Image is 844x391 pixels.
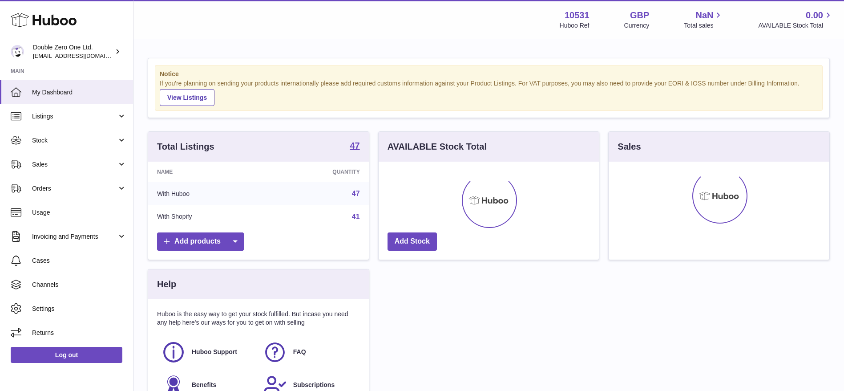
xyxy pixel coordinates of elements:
[32,184,117,193] span: Orders
[157,310,360,327] p: Huboo is the easy way to get your stock fulfilled. But incase you need any help here's our ways f...
[11,45,24,58] img: internalAdmin-10531@internal.huboo.com
[32,232,117,241] span: Invoicing and Payments
[148,182,267,205] td: With Huboo
[148,162,267,182] th: Name
[684,21,723,30] span: Total sales
[758,21,833,30] span: AVAILABLE Stock Total
[160,79,818,106] div: If you're planning on sending your products internationally please add required customs informati...
[624,21,650,30] div: Currency
[148,205,267,228] td: With Shopify
[157,232,244,251] a: Add products
[352,213,360,220] a: 41
[160,70,818,78] strong: Notice
[162,340,254,364] a: Huboo Support
[32,208,126,217] span: Usage
[32,88,126,97] span: My Dashboard
[630,9,649,21] strong: GBP
[352,190,360,197] a: 47
[388,141,487,153] h3: AVAILABLE Stock Total
[157,141,214,153] h3: Total Listings
[192,381,216,389] span: Benefits
[33,43,113,60] div: Double Zero One Ltd.
[263,340,355,364] a: FAQ
[267,162,368,182] th: Quantity
[33,52,131,59] span: [EMAIL_ADDRESS][DOMAIN_NAME]
[160,89,214,106] a: View Listings
[32,281,126,289] span: Channels
[618,141,641,153] h3: Sales
[560,21,590,30] div: Huboo Ref
[157,278,176,290] h3: Help
[32,136,117,145] span: Stock
[684,9,723,30] a: NaN Total sales
[388,232,437,251] a: Add Stock
[32,329,126,337] span: Returns
[565,9,590,21] strong: 10531
[293,348,306,356] span: FAQ
[11,347,122,363] a: Log out
[32,160,117,169] span: Sales
[32,112,117,121] span: Listings
[695,9,713,21] span: NaN
[293,381,335,389] span: Subscriptions
[32,305,126,313] span: Settings
[192,348,237,356] span: Huboo Support
[758,9,833,30] a: 0.00 AVAILABLE Stock Total
[32,257,126,265] span: Cases
[350,141,359,150] strong: 47
[806,9,823,21] span: 0.00
[350,141,359,152] a: 47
